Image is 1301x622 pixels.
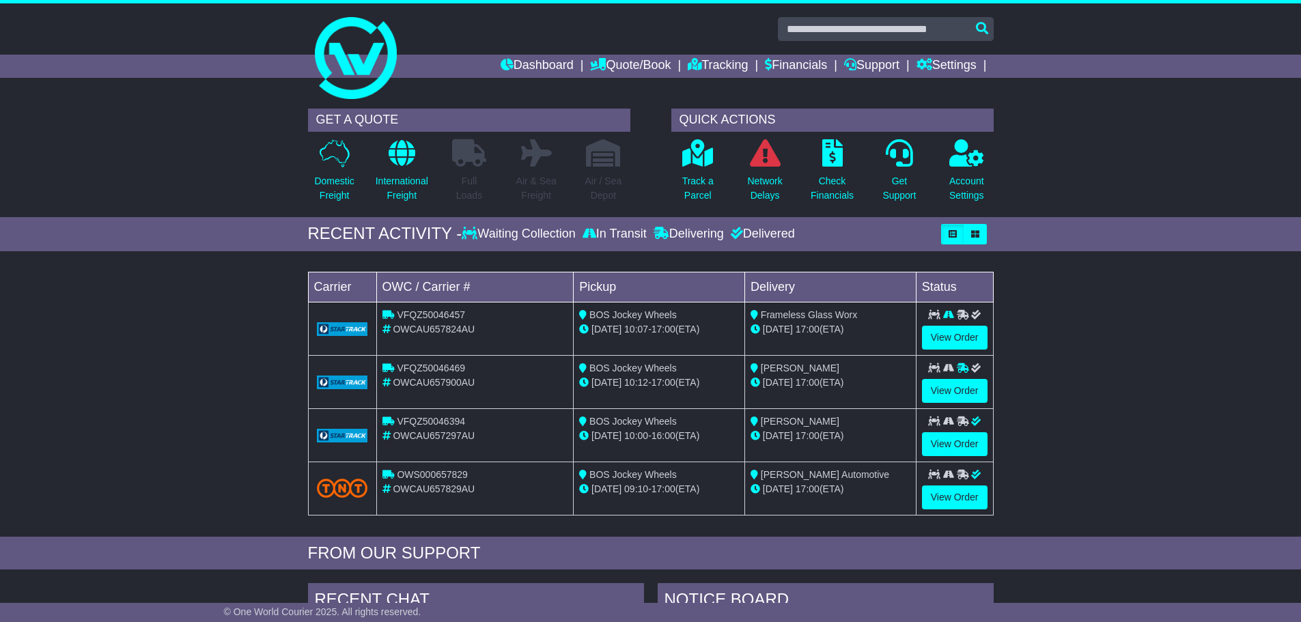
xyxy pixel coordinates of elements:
[589,469,677,480] span: BOS Jockey Wheels
[763,324,793,335] span: [DATE]
[763,430,793,441] span: [DATE]
[624,430,648,441] span: 10:00
[585,174,622,203] p: Air / Sea Depot
[579,227,650,242] div: In Transit
[308,543,994,563] div: FROM OUR SUPPORT
[922,379,988,403] a: View Order
[658,583,994,620] div: NOTICE BOARD
[751,482,910,496] div: (ETA)
[949,174,984,203] p: Account Settings
[308,109,630,132] div: GET A QUOTE
[376,272,574,302] td: OWC / Carrier #
[393,324,475,335] span: OWCAU657824AU
[224,606,421,617] span: © One World Courier 2025. All rights reserved.
[751,429,910,443] div: (ETA)
[589,363,677,373] span: BOS Jockey Wheels
[652,324,675,335] span: 17:00
[744,272,916,302] td: Delivery
[746,139,783,210] a: NetworkDelays
[796,483,820,494] span: 17:00
[761,363,839,373] span: [PERSON_NAME]
[650,227,727,242] div: Delivering
[922,432,988,456] a: View Order
[917,55,977,78] a: Settings
[591,324,621,335] span: [DATE]
[922,326,988,350] a: View Order
[751,322,910,337] div: (ETA)
[882,139,917,210] a: GetSupport
[652,483,675,494] span: 17:00
[688,55,748,78] a: Tracking
[317,376,368,389] img: GetCarrierServiceLogo
[574,272,745,302] td: Pickup
[727,227,795,242] div: Delivered
[579,482,739,496] div: - (ETA)
[796,430,820,441] span: 17:00
[747,174,782,203] p: Network Delays
[810,139,854,210] a: CheckFinancials
[589,416,677,427] span: BOS Jockey Wheels
[761,416,839,427] span: [PERSON_NAME]
[765,55,827,78] a: Financials
[682,139,714,210] a: Track aParcel
[314,174,354,203] p: Domestic Freight
[397,416,465,427] span: VFQZ50046394
[591,483,621,494] span: [DATE]
[308,272,376,302] td: Carrier
[751,376,910,390] div: (ETA)
[376,174,428,203] p: International Freight
[763,483,793,494] span: [DATE]
[761,469,889,480] span: [PERSON_NAME] Automotive
[916,272,993,302] td: Status
[796,377,820,388] span: 17:00
[761,309,857,320] span: Frameless Glass Worx
[652,430,675,441] span: 16:00
[589,309,677,320] span: BOS Jockey Wheels
[397,309,465,320] span: VFQZ50046457
[308,224,462,244] div: RECENT ACTIVITY -
[516,174,557,203] p: Air & Sea Freight
[375,139,429,210] a: InternationalFreight
[591,377,621,388] span: [DATE]
[763,377,793,388] span: [DATE]
[844,55,899,78] a: Support
[317,479,368,497] img: TNT_Domestic.png
[624,324,648,335] span: 10:07
[397,363,465,373] span: VFQZ50046469
[308,583,644,620] div: RECENT CHAT
[671,109,994,132] div: QUICK ACTIONS
[624,483,648,494] span: 09:10
[811,174,854,203] p: Check Financials
[591,430,621,441] span: [DATE]
[949,139,985,210] a: AccountSettings
[882,174,916,203] p: Get Support
[579,322,739,337] div: - (ETA)
[579,376,739,390] div: - (ETA)
[317,322,368,336] img: GetCarrierServiceLogo
[317,429,368,442] img: GetCarrierServiceLogo
[590,55,671,78] a: Quote/Book
[397,469,468,480] span: OWS000657829
[682,174,714,203] p: Track a Parcel
[579,429,739,443] div: - (ETA)
[652,377,675,388] span: 17:00
[393,483,475,494] span: OWCAU657829AU
[393,377,475,388] span: OWCAU657900AU
[501,55,574,78] a: Dashboard
[796,324,820,335] span: 17:00
[624,377,648,388] span: 10:12
[462,227,578,242] div: Waiting Collection
[393,430,475,441] span: OWCAU657297AU
[313,139,354,210] a: DomesticFreight
[922,485,988,509] a: View Order
[452,174,486,203] p: Full Loads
